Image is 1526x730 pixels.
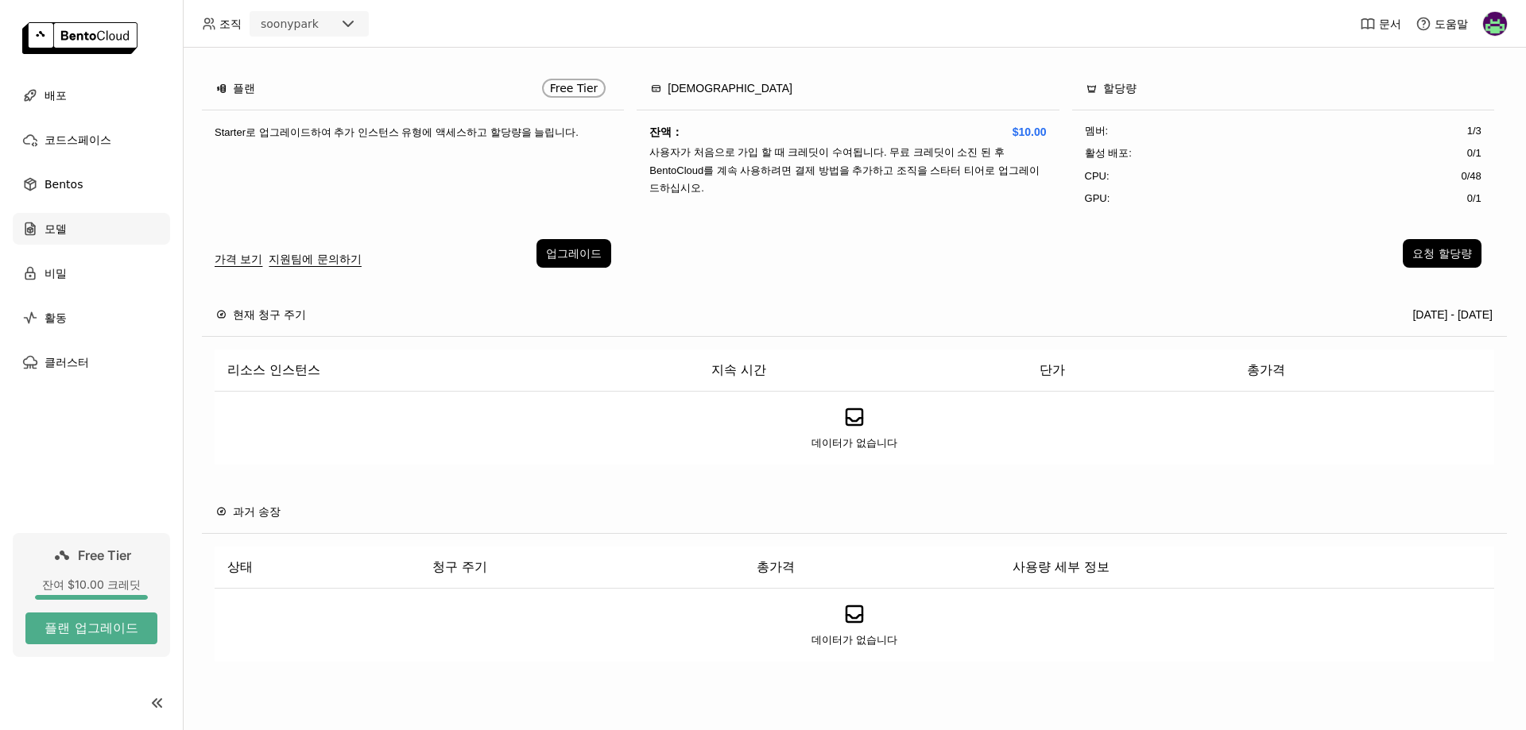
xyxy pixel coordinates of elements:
[1403,239,1481,268] button: 요청 할당량
[45,86,67,105] span: 배포
[1027,350,1234,392] th: 단가
[811,632,897,648] span: 데이터가 없습니다
[215,250,262,268] a: 가격 보기
[261,16,319,32] div: soonypark
[649,123,1046,141] h4: 잔액：
[1103,79,1137,97] span: 할당량
[215,126,579,138] span: Starter로 업그레이드하여 추가 인스턴스 유형에 액세스하고 할당량을 늘립니다.
[1085,168,1110,184] span: CPU:
[25,577,157,592] div: 잔여 $10.00 크레딧
[13,79,170,111] a: 배포
[649,146,1039,194] span: 사용자가 처음으로 가입 할 때 크레딧이 수여됩니다. 무료 크레딧이 소진 된 후 BentoCloud를 계속 사용하려면 결제 방법을 추가하고 조직을 스타터 티어로 업그레이드하십시오.
[45,219,67,238] span: 모델
[13,124,170,156] a: 코드스페이스
[13,533,170,657] a: Free Tier잔여 $10.00 크레딧플랜 업그레이드
[1467,191,1481,207] span: 0 / 1
[744,547,1001,589] th: 총가격
[1085,123,1109,139] span: 멤버 :
[219,17,242,31] span: 조직
[1085,145,1132,161] span: 활성 배포 :
[13,213,170,245] a: 모델
[233,503,281,520] span: 과거 송장
[233,79,255,97] span: 플랜
[1435,17,1468,31] span: 도움말
[1467,123,1481,139] span: 1 / 3
[45,264,67,283] span: 비밀
[1000,547,1494,589] th: 사용량 세부 정보
[1013,123,1047,141] span: $10.00
[1416,16,1468,32] div: 도움말
[1467,145,1481,161] span: 0 / 1
[78,547,131,563] span: Free Tier
[699,350,1027,392] th: 지속 시간
[1234,350,1494,392] th: 총가격
[13,257,170,289] a: 비밀
[215,350,699,392] th: 리소스 인스턴스
[269,250,361,268] a: 지원팀에 문의하기
[13,302,170,334] a: 활동
[320,17,322,33] input: Selected soonypark.
[215,547,420,589] th: 상태
[45,175,83,194] span: Bentos
[13,346,170,378] a: 클러스터
[13,168,170,200] a: Bentos
[550,82,598,95] span: Free Tier
[420,547,744,589] th: 청구 주기
[1483,12,1507,36] img: soony park
[45,130,111,149] span: 코드스페이스
[1360,16,1401,32] a: 문서
[536,239,611,268] button: 업그레이드
[45,353,89,372] span: 클러스터
[1461,168,1481,184] span: 0 / 48
[45,308,67,327] span: 활동
[1379,17,1401,31] span: 문서
[22,22,137,54] img: logo
[668,79,792,97] span: [DEMOGRAPHIC_DATA]
[25,612,157,644] button: 플랜 업그레이드
[811,435,897,451] span: 데이터가 없습니다
[1085,191,1110,207] span: GPU:
[233,306,306,323] span: 현재 청구 주기
[1412,306,1493,323] div: [DATE] - [DATE]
